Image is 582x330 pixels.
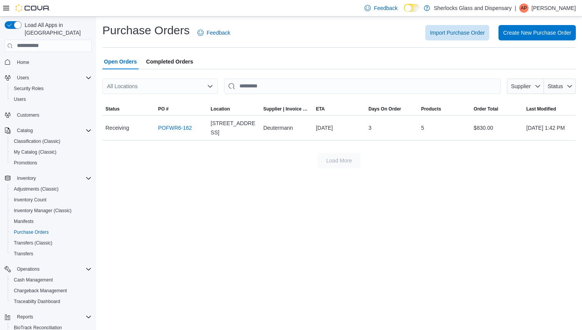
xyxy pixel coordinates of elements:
a: Inventory Manager (Classic) [11,206,75,215]
span: Transfers (Classic) [11,238,92,248]
span: Supplier [511,83,531,89]
button: Inventory Manager (Classic) [8,205,95,216]
a: Feedback [194,25,233,40]
span: Classification (Classic) [14,138,60,144]
button: Transfers [8,248,95,259]
span: Inventory Count [14,197,47,203]
a: Feedback [361,0,400,16]
button: Users [8,94,95,105]
button: Operations [14,265,43,274]
button: Status [102,103,155,115]
span: Purchase Orders [14,229,49,235]
span: Inventory [14,174,92,183]
a: My Catalog (Classic) [11,147,60,157]
span: 3 [368,123,371,132]
span: Purchase Orders [11,228,92,237]
span: Reports [17,314,33,320]
img: Cova [15,4,50,12]
span: My Catalog (Classic) [14,149,57,155]
button: Create New Purchase Order [498,25,576,40]
button: Days On Order [365,103,418,115]
span: Adjustments (Classic) [14,186,59,192]
span: Inventory [17,175,36,181]
a: Manifests [11,217,37,226]
span: Transfers [11,249,92,258]
span: Users [14,96,26,102]
div: Location [211,106,230,112]
span: Traceabilty Dashboard [11,297,92,306]
span: Load More [326,157,352,164]
button: Traceabilty Dashboard [8,296,95,307]
a: Purchase Orders [11,228,52,237]
span: Security Roles [14,85,43,92]
a: Users [11,95,29,104]
button: Reports [14,312,36,322]
a: Cash Management [11,275,56,285]
span: Last Modified [526,106,556,112]
div: [DATE] [313,120,366,136]
button: Load More [318,153,361,168]
input: Dark Mode [404,4,420,12]
span: Promotions [14,160,37,166]
p: Sherlocks Glass and Dispensary [434,3,512,13]
span: My Catalog (Classic) [11,147,92,157]
span: Completed Orders [146,54,193,69]
p: | [515,3,516,13]
span: Import Purchase Order [430,29,485,37]
button: Promotions [8,157,95,168]
span: Users [17,75,29,81]
a: POFWR6-162 [158,123,192,132]
a: Traceabilty Dashboard [11,297,63,306]
span: Traceabilty Dashboard [14,298,60,305]
button: Manifests [8,216,95,227]
button: Catalog [14,126,36,135]
span: Days On Order [368,106,401,112]
button: Products [418,103,471,115]
span: Create New Purchase Order [503,29,571,37]
span: Home [14,57,92,67]
span: Supplier | Invoice Number [263,106,310,112]
span: ETA [316,106,325,112]
a: Inventory Count [11,195,50,204]
button: Cash Management [8,275,95,285]
span: Cash Management [14,277,53,283]
button: Order Total [471,103,523,115]
button: Inventory [2,173,95,184]
span: Inventory Manager (Classic) [11,206,92,215]
button: Last Modified [523,103,576,115]
button: My Catalog (Classic) [8,147,95,157]
h1: Purchase Orders [102,23,190,38]
button: Security Roles [8,83,95,94]
button: Transfers (Classic) [8,238,95,248]
button: Chargeback Management [8,285,95,296]
div: Alexander Pelliccia [519,3,528,13]
span: Adjustments (Classic) [11,184,92,194]
span: Status [105,106,120,112]
button: Reports [2,312,95,322]
span: Receiving [105,123,129,132]
button: Status [544,79,576,94]
span: Transfers [14,251,33,257]
input: This is a search bar. After typing your query, hit enter to filter the results lower in the page. [224,79,501,94]
span: Open Orders [104,54,137,69]
span: PO # [158,106,169,112]
a: Security Roles [11,84,47,93]
span: Transfers (Classic) [14,240,52,246]
span: Status [548,83,563,89]
div: $830.00 [471,120,523,136]
button: Classification (Classic) [8,136,95,147]
span: Catalog [14,126,92,135]
span: Chargeback Management [11,286,92,295]
a: Adjustments (Classic) [11,184,62,194]
div: Deutermann [260,120,313,136]
span: Security Roles [11,84,92,93]
span: Manifests [11,217,92,226]
span: Promotions [11,158,92,168]
button: Home [2,57,95,68]
span: Feedback [207,29,230,37]
button: ETA [313,103,366,115]
button: Users [2,72,95,83]
span: Home [17,59,29,65]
